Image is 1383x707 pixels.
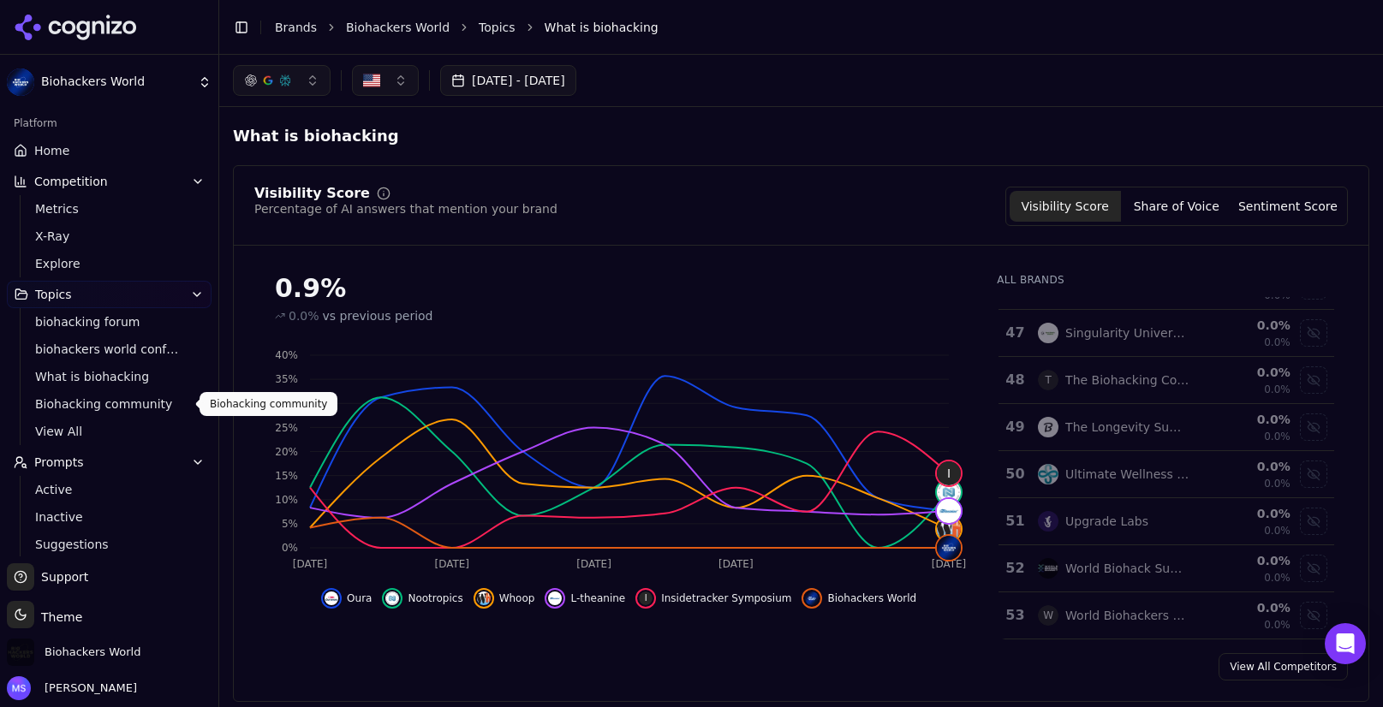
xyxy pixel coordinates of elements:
[570,591,625,605] span: L-theanine
[210,397,327,411] p: Biohacking community
[1205,505,1291,522] div: 0.0 %
[363,72,380,89] img: United States
[1038,605,1058,626] span: W
[1300,319,1327,347] button: Show singularity university data
[28,532,191,556] a: Suggestions
[1300,555,1327,582] button: Show world biohack summit data
[275,373,298,385] tspan: 35%
[35,255,184,272] span: Explore
[275,494,298,506] tspan: 10%
[1065,324,1191,342] div: Singularity University
[275,273,963,304] div: 0.9%
[282,542,298,554] tspan: 0%
[34,610,82,624] span: Theme
[1065,466,1191,483] div: Ultimate Wellness Conference
[1264,383,1291,396] span: 0.0%
[34,454,84,471] span: Prompts
[233,121,430,151] span: What is biohacking
[1205,599,1291,616] div: 0.0 %
[28,392,191,416] a: Biohacking community
[1205,317,1291,334] div: 0.0 %
[1325,623,1366,664] div: Open Intercom Messenger
[1264,477,1291,490] span: 0.0%
[999,357,1334,404] tr: 48TThe Biohacking Conference0.0%0.0%Show the biohacking conference data
[1038,464,1058,484] img: ultimate wellness conference
[1065,513,1148,530] div: Upgrade Labs
[639,591,653,605] span: I
[275,422,298,434] tspan: 25%
[35,200,184,217] span: Metrics
[35,395,184,413] span: Biohacking community
[35,368,184,385] span: What is biohacking
[661,591,791,605] span: Insidetracker Symposium
[34,173,108,190] span: Competition
[1264,430,1291,443] span: 0.0%
[1205,552,1291,569] div: 0.0 %
[1005,558,1021,579] div: 52
[325,591,338,605] img: oura
[937,499,961,523] img: l-theanine
[1264,336,1291,349] span: 0.0%
[1005,605,1021,626] div: 53
[34,142,69,159] span: Home
[323,307,433,324] span: vs previous period
[1205,411,1291,428] div: 0.0 %
[932,558,967,570] tspan: [DATE]
[1005,417,1021,437] div: 49
[282,518,298,530] tspan: 5%
[254,200,557,217] div: Percentage of AI answers that mention your brand
[7,449,212,476] button: Prompts
[1038,417,1058,437] img: the longevity summit
[999,592,1334,639] tr: 53WWorld Biohackers Forum0.0%0.0%Show world biohackers forum data
[1232,191,1344,222] button: Sentiment Score
[999,545,1334,592] tr: 52world biohack summitWorld Biohack Summit0.0%0.0%Show world biohack summit data
[1005,323,1021,343] div: 47
[1038,323,1058,343] img: singularity university
[7,68,34,96] img: Biohackers World
[254,187,370,200] div: Visibility Score
[1005,370,1021,390] div: 48
[275,446,298,458] tspan: 20%
[1264,618,1291,632] span: 0.0%
[28,505,191,529] a: Inactive
[1300,366,1327,394] button: Show the biohacking conference data
[382,588,462,609] button: Hide nootropics data
[1264,571,1291,585] span: 0.0%
[1219,653,1348,680] a: View All Competitors
[35,341,184,358] span: biohackers world conference
[827,591,916,605] span: Biohackers World
[999,310,1334,357] tr: 47singularity universitySingularity University0.0%0.0%Show singularity university data
[999,404,1334,451] tr: 49the longevity summitThe Longevity Summit0.0%0.0%Show the longevity summit data
[1010,191,1121,222] button: Visibility Score
[7,137,212,164] a: Home
[7,110,212,137] div: Platform
[1005,511,1021,532] div: 51
[718,558,754,570] tspan: [DATE]
[233,124,399,148] span: What is biohacking
[275,470,298,482] tspan: 15%
[41,74,191,90] span: Biohackers World
[28,224,191,248] a: X-Ray
[477,591,491,605] img: whoop
[346,19,450,36] a: Biohackers World
[1065,560,1191,577] div: World Biohack Summit
[7,168,212,195] button: Competition
[28,419,191,443] a: View All
[440,65,576,96] button: [DATE] - [DATE]
[35,508,184,526] span: Inactive
[275,349,298,361] tspan: 40%
[1038,558,1058,579] img: world biohack summit
[1065,371,1191,389] div: The Biohacking Conference
[35,228,184,245] span: X-Ray
[999,498,1334,545] tr: 51upgrade labsUpgrade Labs0.0%0.0%Show upgrade labs data
[293,558,328,570] tspan: [DATE]
[434,558,469,570] tspan: [DATE]
[1065,607,1191,624] div: World Biohackers Forum
[474,588,535,609] button: Hide whoop data
[1065,419,1191,436] div: The Longevity Summit
[408,591,462,605] span: Nootropics
[499,591,535,605] span: Whoop
[937,461,961,485] span: I
[7,281,212,308] button: Topics
[7,676,137,700] button: Open user button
